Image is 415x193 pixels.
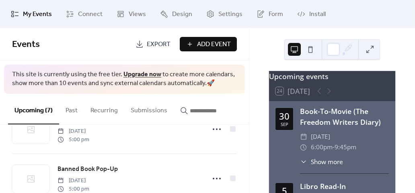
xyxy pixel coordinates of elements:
a: Install [291,3,332,25]
span: - [333,142,335,152]
div: 30 [279,112,290,120]
span: Add Event [197,40,231,49]
button: ​Show more [300,157,343,167]
a: My Events [5,3,58,25]
button: Upcoming (7) [8,94,59,124]
span: Views [129,10,146,19]
a: Settings [200,3,249,25]
span: [DATE] [58,127,89,136]
button: Recurring [84,94,124,124]
div: Libro Read-In [300,181,389,191]
span: 9:45pm [335,142,356,152]
span: 6:00pm [311,142,333,152]
span: Settings [218,10,242,19]
button: Submissions [124,94,174,124]
a: Export [129,37,177,51]
span: My Events [23,10,52,19]
span: Export [147,40,171,49]
div: ​ [300,132,307,142]
a: Design [154,3,198,25]
span: Show more [311,157,343,167]
div: Book-To-Movie (The Freedom Writers Diary) [300,106,389,127]
span: Design [172,10,192,19]
a: Views [111,3,152,25]
span: Form [269,10,283,19]
div: ​ [300,157,307,167]
div: ​ [300,142,307,152]
a: Banned Book Pop-Up [58,164,118,175]
button: Past [59,94,84,124]
span: [DATE] [311,132,330,142]
span: Events [12,36,40,53]
span: This site is currently using the free tier. to create more calendars, show more than 10 events an... [12,70,237,88]
a: Upgrade now [123,68,161,81]
span: Install [309,10,326,19]
button: Add Event [180,37,237,51]
span: Connect [78,10,103,19]
a: Form [251,3,289,25]
span: [DATE] [58,177,89,185]
a: Connect [60,3,109,25]
span: 5:00 pm [58,136,89,144]
div: Upcoming events [269,71,395,81]
span: Banned Book Pop-Up [58,165,118,174]
div: Sep [281,122,288,126]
